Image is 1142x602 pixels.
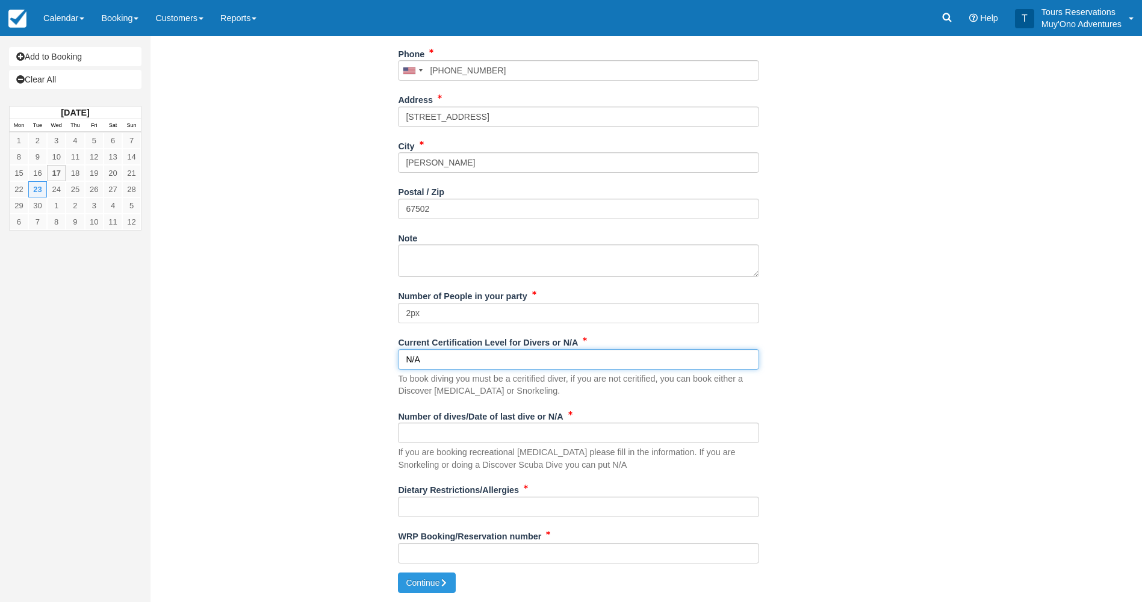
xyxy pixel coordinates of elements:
[1015,9,1034,28] div: T
[28,132,47,149] a: 2
[104,149,122,165] a: 13
[47,181,66,197] a: 24
[122,181,141,197] a: 28
[66,132,84,149] a: 4
[398,332,578,349] label: Current Certification Level for Divers or N/A
[85,165,104,181] a: 19
[1041,6,1122,18] p: Tours Reservations
[66,181,84,197] a: 25
[398,182,444,199] label: Postal / Zip
[969,14,978,22] i: Help
[28,165,47,181] a: 16
[66,149,84,165] a: 11
[104,181,122,197] a: 27
[47,214,66,230] a: 8
[66,214,84,230] a: 9
[980,13,998,23] span: Help
[398,136,414,153] label: City
[9,70,141,89] a: Clear All
[47,132,66,149] a: 3
[104,165,122,181] a: 20
[47,197,66,214] a: 1
[85,197,104,214] a: 3
[9,47,141,66] a: Add to Booking
[10,119,28,132] th: Mon
[398,44,424,61] label: Phone
[122,197,141,214] a: 5
[122,165,141,181] a: 21
[399,61,426,80] div: United States: +1
[10,132,28,149] a: 1
[398,90,433,107] label: Address
[398,446,759,471] p: If you are booking recreational [MEDICAL_DATA] please fill in the information. If you are Snorkel...
[10,181,28,197] a: 22
[10,149,28,165] a: 8
[398,286,527,303] label: Number of People in your party
[28,214,47,230] a: 7
[122,119,141,132] th: Sun
[66,165,84,181] a: 18
[85,214,104,230] a: 10
[104,214,122,230] a: 11
[28,149,47,165] a: 9
[8,10,26,28] img: checkfront-main-nav-mini-logo.png
[122,132,141,149] a: 7
[66,119,84,132] th: Thu
[47,165,66,181] a: 17
[28,181,47,197] a: 23
[398,573,456,593] button: Continue
[1041,18,1122,30] p: Muy'Ono Adventures
[47,119,66,132] th: Wed
[104,119,122,132] th: Sat
[398,373,759,397] p: To book diving you must be a ceritified diver, if you are not ceritified, you can book either a D...
[10,197,28,214] a: 29
[10,214,28,230] a: 6
[122,214,141,230] a: 12
[85,132,104,149] a: 5
[10,165,28,181] a: 15
[104,132,122,149] a: 6
[85,119,104,132] th: Fri
[85,149,104,165] a: 12
[85,181,104,197] a: 26
[47,149,66,165] a: 10
[398,480,519,497] label: Dietary Restrictions/Allergies
[104,197,122,214] a: 4
[398,406,563,423] label: Number of dives/Date of last dive or N/A
[61,108,89,117] strong: [DATE]
[28,197,47,214] a: 30
[398,526,541,543] label: WRP Booking/Reservation number
[122,149,141,165] a: 14
[398,228,417,245] label: Note
[28,119,47,132] th: Tue
[66,197,84,214] a: 2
